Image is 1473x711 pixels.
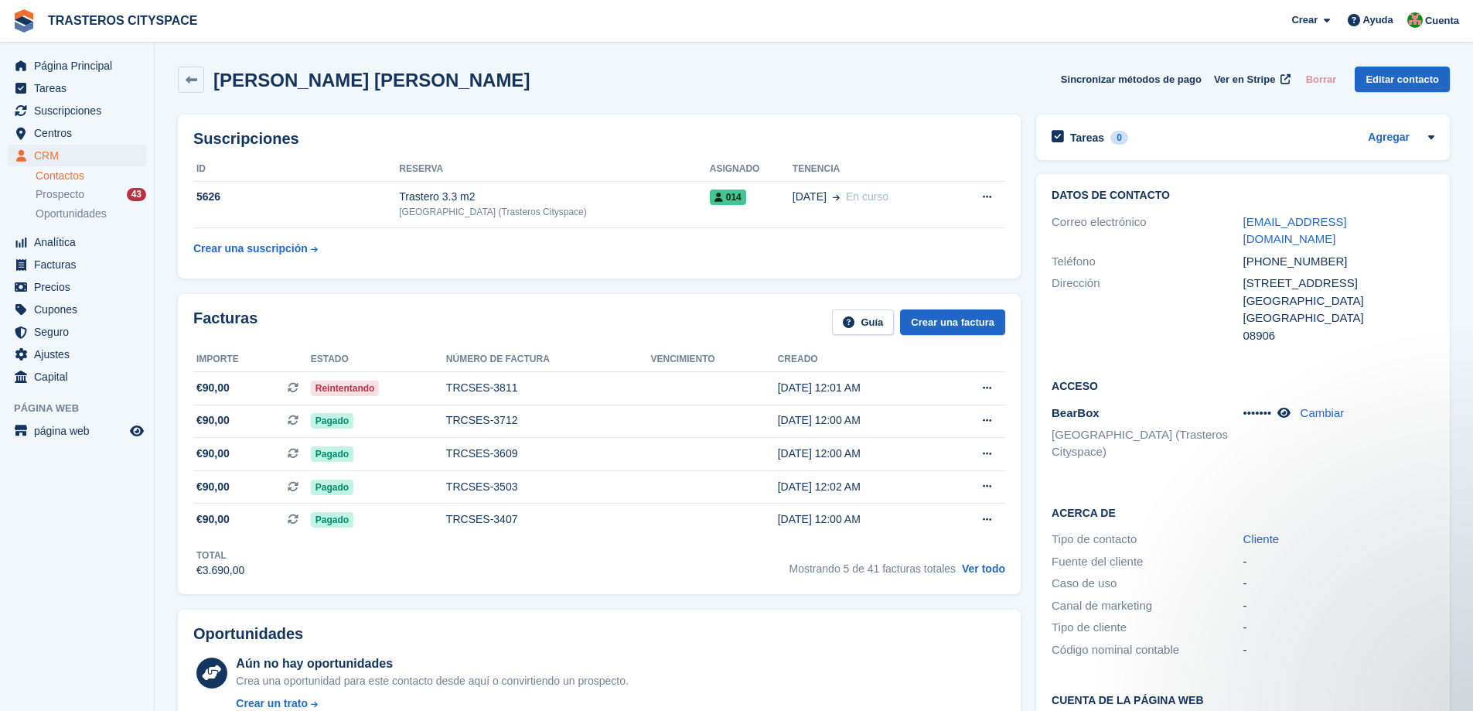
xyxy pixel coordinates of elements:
[12,9,36,32] img: stora-icon-8386f47178a22dfd0bd8f6a31ec36ba5ce8667c1dd55bd0f319d3a0aa187defe.svg
[8,77,146,99] a: menu
[1052,504,1434,520] h2: Acerca de
[8,299,146,320] a: menu
[832,309,894,335] a: Guía
[1243,253,1434,271] div: [PHONE_NUMBER]
[34,366,127,388] span: Capital
[1368,129,1410,147] a: Agregar
[1208,67,1294,92] a: Ver en Stripe
[196,562,244,579] div: €3.690,00
[1243,275,1434,292] div: [STREET_ADDRESS]
[1052,597,1243,615] div: Canal de marketing
[311,413,353,429] span: Pagado
[8,100,146,121] a: menu
[710,190,746,205] span: 014
[900,309,1005,335] a: Crear una factura
[1061,67,1202,92] button: Sincronizar métodos de pago
[8,321,146,343] a: menu
[778,446,942,462] div: [DATE] 12:00 AM
[36,207,107,221] span: Oportunidades
[34,299,127,320] span: Cupones
[311,480,353,495] span: Pagado
[1243,292,1434,310] div: [GEOGRAPHIC_DATA]
[789,562,956,575] span: Mostrando 5 de 41 facturas totales
[196,479,230,495] span: €90,00
[1052,575,1243,593] div: Caso de uso
[236,673,628,689] div: Crea una oportunidad para este contacto desde aquí o convirtiendo un prospecto.
[446,380,651,396] div: TRCSES-3811
[8,231,146,253] a: menu
[34,420,127,442] span: página web
[193,241,308,257] div: Crear una suscripción
[962,562,1005,575] a: Ver todo
[14,401,154,416] span: Página web
[196,412,230,429] span: €90,00
[399,189,709,205] div: Trastero 3.3 m2
[34,276,127,298] span: Precios
[1052,406,1100,419] span: BearBox
[8,344,146,365] a: menu
[1243,619,1434,637] div: -
[1355,67,1450,92] a: Editar contacto
[34,321,127,343] span: Seguro
[1407,12,1423,28] img: CitySpace
[193,189,399,205] div: 5626
[1243,327,1434,345] div: 08906
[1243,532,1280,545] a: Cliente
[778,347,942,372] th: Creado
[1243,553,1434,571] div: -
[193,130,1005,148] h2: Suscripciones
[196,511,230,528] span: €90,00
[8,276,146,298] a: menu
[710,157,793,182] th: Asignado
[1052,378,1434,393] h2: Acceso
[34,231,127,253] span: Analítica
[311,446,353,462] span: Pagado
[8,366,146,388] a: menu
[1052,553,1243,571] div: Fuente del cliente
[1052,692,1434,707] h2: Cuenta de la página web
[1052,275,1243,344] div: Dirección
[34,145,127,166] span: CRM
[1214,72,1275,87] span: Ver en Stripe
[1243,641,1434,659] div: -
[193,157,399,182] th: ID
[1243,406,1272,419] span: •••••••
[36,169,146,183] a: Contactos
[8,55,146,77] a: menu
[1291,12,1318,28] span: Crear
[793,189,827,205] span: [DATE]
[1052,253,1243,271] div: Teléfono
[36,187,84,202] span: Prospecto
[8,145,146,166] a: menu
[651,347,778,372] th: Vencimiento
[311,512,353,528] span: Pagado
[446,347,651,372] th: Número de factura
[127,188,146,201] div: 43
[446,412,651,429] div: TRCSES-3712
[34,344,127,365] span: Ajustes
[36,186,146,203] a: Prospecto 43
[34,254,127,275] span: Facturas
[446,446,651,462] div: TRCSES-3609
[36,206,146,222] a: Oportunidades
[193,625,303,643] h2: Oportunidades
[399,205,709,219] div: [GEOGRAPHIC_DATA] (Trasteros Cityspace)
[8,122,146,144] a: menu
[846,190,888,203] span: En curso
[1052,619,1243,637] div: Tipo de cliente
[1110,131,1128,145] div: 0
[193,309,257,335] h2: Facturas
[34,100,127,121] span: Suscripciones
[778,380,942,396] div: [DATE] 12:01 AM
[311,347,446,372] th: Estado
[42,8,204,33] a: TRASTEROS CITYSPACE
[793,157,952,182] th: Tenencia
[1070,131,1104,145] h2: Tareas
[193,347,311,372] th: Importe
[778,412,942,429] div: [DATE] 12:00 AM
[1425,13,1459,29] span: Cuenta
[1243,597,1434,615] div: -
[1243,215,1347,246] a: [EMAIL_ADDRESS][DOMAIN_NAME]
[1052,190,1434,202] h2: Datos de contacto
[311,381,380,396] span: Reintentando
